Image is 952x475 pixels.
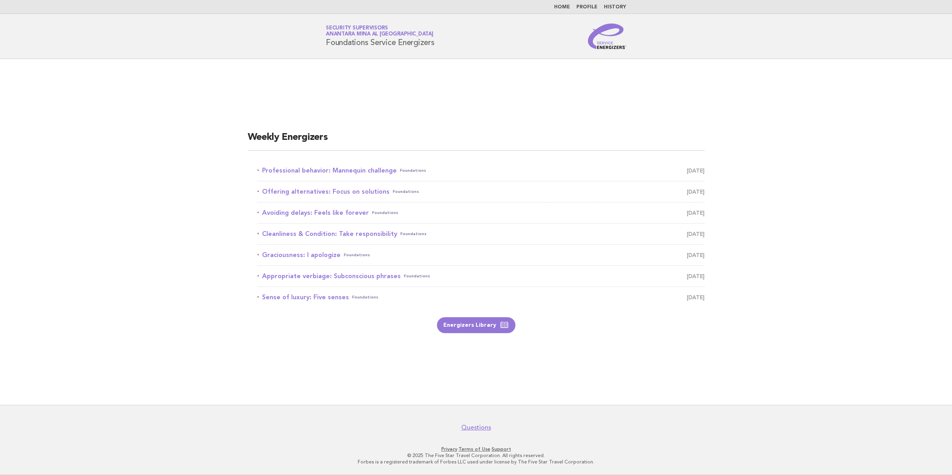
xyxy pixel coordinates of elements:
[687,165,705,176] span: [DATE]
[588,24,626,49] img: Service Energizers
[554,5,570,10] a: Home
[576,5,597,10] a: Profile
[232,446,720,452] p: · ·
[257,165,705,176] a: Professional behavior: Mannequin challengeFoundations [DATE]
[257,207,705,218] a: Avoiding delays: Feels like foreverFoundations [DATE]
[232,459,720,465] p: Forbes is a registered trademark of Forbes LLC used under license by The Five Star Travel Corpora...
[687,186,705,197] span: [DATE]
[326,32,433,37] span: Anantara Mina al [GEOGRAPHIC_DATA]
[437,317,515,333] a: Energizers Library
[687,228,705,239] span: [DATE]
[687,249,705,261] span: [DATE]
[232,452,720,459] p: © 2025 The Five Star Travel Corporation. All rights reserved.
[687,207,705,218] span: [DATE]
[393,186,419,197] span: Foundations
[687,292,705,303] span: [DATE]
[461,424,491,432] a: Questions
[492,446,511,452] a: Support
[458,446,490,452] a: Terms of Use
[404,271,430,282] span: Foundations
[372,207,398,218] span: Foundations
[400,228,427,239] span: Foundations
[248,131,705,151] h2: Weekly Energizers
[604,5,626,10] a: History
[257,186,705,197] a: Offering alternatives: Focus on solutionsFoundations [DATE]
[344,249,370,261] span: Foundations
[326,26,435,47] h1: Foundations Service Energizers
[687,271,705,282] span: [DATE]
[257,271,705,282] a: Appropriate verbiage: Subconscious phrasesFoundations [DATE]
[257,228,705,239] a: Cleanliness & Condition: Take responsibilityFoundations [DATE]
[441,446,457,452] a: Privacy
[352,292,378,303] span: Foundations
[400,165,426,176] span: Foundations
[257,292,705,303] a: Sense of luxury: Five sensesFoundations [DATE]
[326,26,433,37] a: Security SupervisorsAnantara Mina al [GEOGRAPHIC_DATA]
[257,249,705,261] a: Graciousness: I apologizeFoundations [DATE]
